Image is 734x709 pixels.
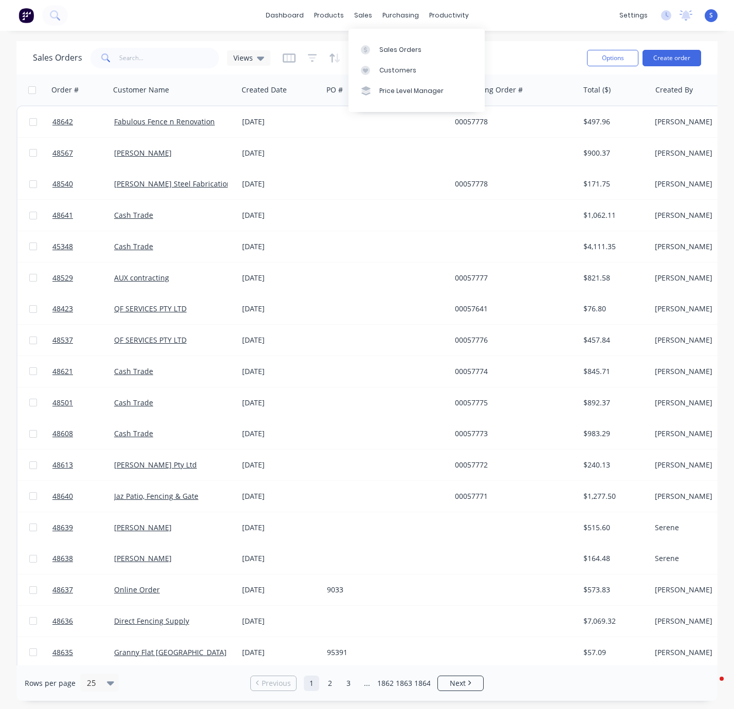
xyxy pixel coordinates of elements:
[583,273,644,283] div: $821.58
[242,335,319,345] div: [DATE]
[114,616,189,626] a: Direct Fencing Supply
[304,676,319,691] a: Page 1 is your current page
[52,325,114,356] a: 48537
[233,52,253,63] span: Views
[114,398,153,407] a: Cash Trade
[114,210,153,220] a: Cash Trade
[348,81,485,101] a: Price Level Manager
[242,85,287,95] div: Created Date
[52,148,73,158] span: 48567
[119,48,219,68] input: Search...
[51,85,79,95] div: Order #
[348,39,485,60] a: Sales Orders
[19,8,34,23] img: Factory
[341,676,356,691] a: Page 3
[114,273,169,283] a: AUX contracting
[450,678,466,688] span: Next
[242,523,319,533] div: [DATE]
[379,66,416,75] div: Customers
[52,169,114,199] a: 48540
[114,553,172,563] a: [PERSON_NAME]
[583,85,611,95] div: Total ($)
[33,53,82,63] h1: Sales Orders
[242,647,319,658] div: [DATE]
[242,616,319,626] div: [DATE]
[52,616,73,626] span: 48636
[242,398,319,408] div: [DATE]
[251,678,296,688] a: Previous page
[583,304,644,314] div: $76.80
[699,674,724,699] iframe: Intercom live chat
[349,8,377,23] div: sales
[583,491,644,501] div: $1,277.50
[583,148,644,158] div: $900.37
[52,481,114,512] a: 48640
[242,179,319,189] div: [DATE]
[709,11,713,20] span: S
[583,553,644,564] div: $164.48
[52,647,73,658] span: 48635
[655,85,693,95] div: Created By
[52,106,114,137] a: 48642
[52,293,114,324] a: 48423
[583,398,644,408] div: $892.37
[52,585,73,595] span: 48637
[52,138,114,169] a: 48567
[114,460,197,470] a: [PERSON_NAME] Pty Ltd
[52,117,73,127] span: 48642
[326,85,343,95] div: PO #
[52,179,73,189] span: 48540
[52,460,73,470] span: 48613
[242,460,319,470] div: [DATE]
[52,574,114,605] a: 48637
[348,60,485,81] a: Customers
[52,512,114,543] a: 48639
[52,606,114,637] a: 48636
[583,335,644,345] div: $457.84
[327,585,441,595] div: 9033
[438,678,483,688] a: Next page
[114,523,172,532] a: [PERSON_NAME]
[322,676,338,691] a: Page 2
[114,179,231,189] a: [PERSON_NAME] Steel Fabrication
[52,273,73,283] span: 48529
[583,616,644,626] div: $7,069.32
[424,8,474,23] div: productivity
[583,117,644,127] div: $497.96
[52,366,73,377] span: 48621
[25,678,76,688] span: Rows per page
[455,85,523,95] div: Accounting Order #
[455,117,569,127] div: 00057778
[114,491,198,501] a: Jaz Patio, Fencing & Gate
[327,647,441,658] div: 95391
[359,676,375,691] a: Jump forward
[455,304,569,314] div: 00057641
[583,647,644,658] div: $57.09
[583,585,644,595] div: $573.83
[587,50,638,66] button: Options
[455,273,569,283] div: 00057777
[455,491,569,501] div: 00057771
[583,366,644,377] div: $845.71
[242,553,319,564] div: [DATE]
[242,148,319,158] div: [DATE]
[52,304,73,314] span: 48423
[52,356,114,387] a: 48621
[309,8,349,23] div: products
[114,241,153,251] a: Cash Trade
[52,428,73,439] span: 48608
[455,179,569,189] div: 00057778
[114,335,187,345] a: QF SERVICES PTY LTD
[113,85,169,95] div: Customer Name
[52,523,73,533] span: 48639
[114,304,187,313] a: QF SERVICES PTY LTD
[52,543,114,574] a: 48638
[455,335,569,345] div: 00057776
[583,460,644,470] div: $240.13
[242,273,319,283] div: [DATE]
[643,50,701,66] button: Create order
[52,398,73,408] span: 48501
[52,637,114,668] a: 48635
[52,263,114,293] a: 48529
[455,366,569,377] div: 00057774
